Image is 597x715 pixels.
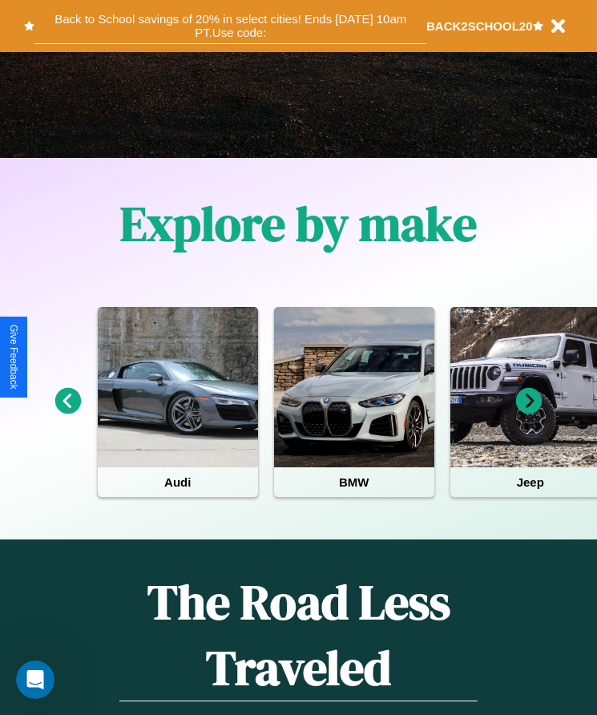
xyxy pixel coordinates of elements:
div: Give Feedback [8,325,19,390]
h4: Audi [98,467,258,497]
h4: BMW [274,467,434,497]
b: BACK2SCHOOL20 [426,19,533,33]
iframe: Intercom live chat [16,660,54,699]
h1: The Road Less Traveled [119,569,478,701]
button: Back to School savings of 20% in select cities! Ends [DATE] 10am PT.Use code: [34,8,426,44]
h1: Explore by make [120,191,477,257]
